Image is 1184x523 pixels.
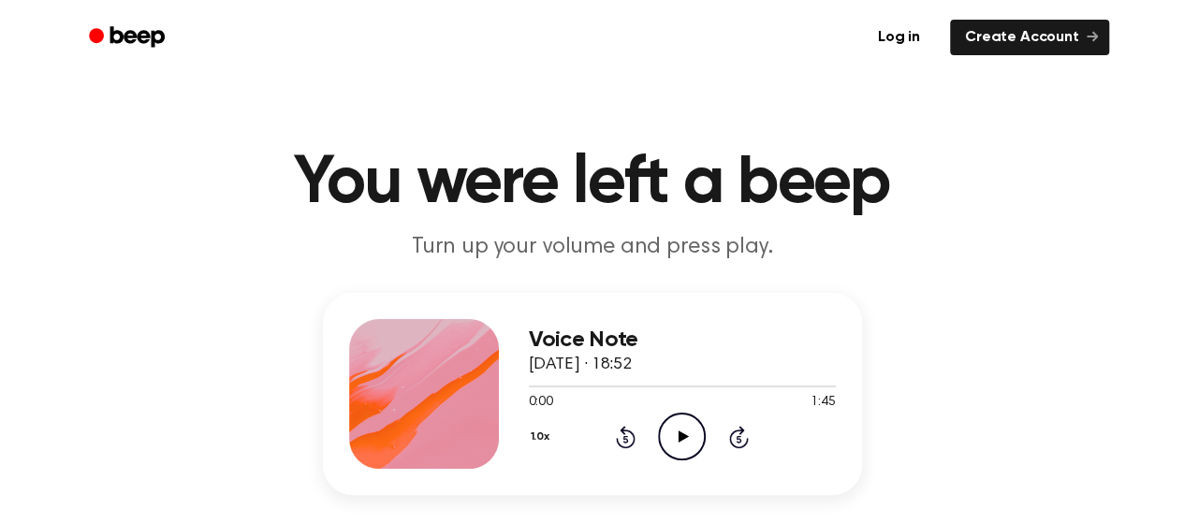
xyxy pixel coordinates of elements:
[529,393,553,413] span: 0:00
[859,16,939,59] a: Log in
[529,421,557,453] button: 1.0x
[950,20,1109,55] a: Create Account
[811,393,835,413] span: 1:45
[529,356,632,373] span: [DATE] · 18:52
[76,20,182,56] a: Beep
[529,327,836,353] h3: Voice Note
[233,232,952,263] p: Turn up your volume and press play.
[113,150,1072,217] h1: You were left a beep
